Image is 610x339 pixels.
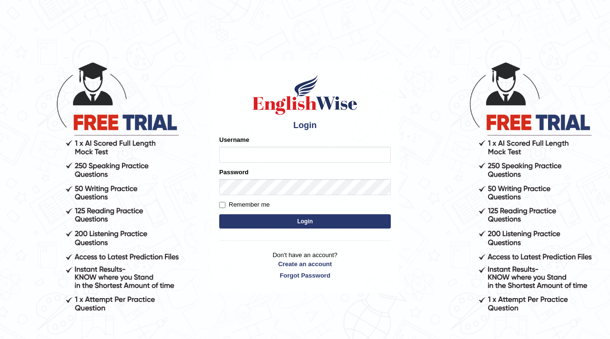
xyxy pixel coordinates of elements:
img: Logo of English Wise sign in for intelligent practice with AI [251,73,359,116]
input: Remember me [219,202,225,208]
label: Remember me [219,200,270,209]
p: Don't have an account? [219,250,391,280]
button: Login [219,214,391,229]
label: Password [219,168,248,177]
a: Forgot Password [219,271,391,280]
label: Username [219,135,249,144]
h4: Login [219,121,391,130]
a: Create an account [219,259,391,269]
